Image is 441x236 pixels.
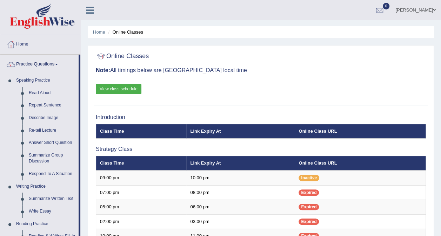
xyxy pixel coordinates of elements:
td: 06:00 pm [186,200,295,215]
td: 09:00 pm [96,171,187,185]
a: Home [0,35,80,52]
h3: All timings below are [GEOGRAPHIC_DATA] local time [96,67,426,74]
th: Online Class URL [295,124,426,139]
td: 08:00 pm [186,185,295,200]
a: Reading Practice [13,218,79,230]
a: Repeat Sentence [26,99,79,112]
li: Online Classes [106,29,143,35]
h3: Strategy Class [96,146,426,152]
a: Respond To A Situation [26,168,79,180]
th: Online Class URL [295,156,426,171]
span: Expired [299,204,319,210]
td: 03:00 pm [186,214,295,229]
a: View class schedule [96,84,141,94]
a: Summarize Group Discussion [26,149,79,168]
a: Describe Image [26,112,79,124]
td: 07:00 pm [96,185,187,200]
h3: Introduction [96,114,426,120]
th: Class Time [96,156,187,171]
b: Note: [96,67,110,73]
td: 02:00 pm [96,214,187,229]
td: 10:00 pm [186,171,295,185]
a: Re-tell Lecture [26,124,79,137]
a: Writing Practice [13,180,79,193]
span: 0 [383,3,390,9]
span: Expired [299,189,319,196]
span: Inactive [299,175,319,181]
a: Practice Questions [0,55,79,72]
a: Answer Short Question [26,137,79,149]
td: 05:00 pm [96,200,187,215]
th: Link Expiry At [186,124,295,139]
h2: Online Classes [96,51,149,62]
a: Home [93,29,105,35]
a: Summarize Written Text [26,193,79,205]
a: Write Essay [26,205,79,218]
th: Class Time [96,124,187,139]
th: Link Expiry At [186,156,295,171]
a: Speaking Practice [13,74,79,87]
span: Expired [299,218,319,225]
a: Read Aloud [26,87,79,99]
